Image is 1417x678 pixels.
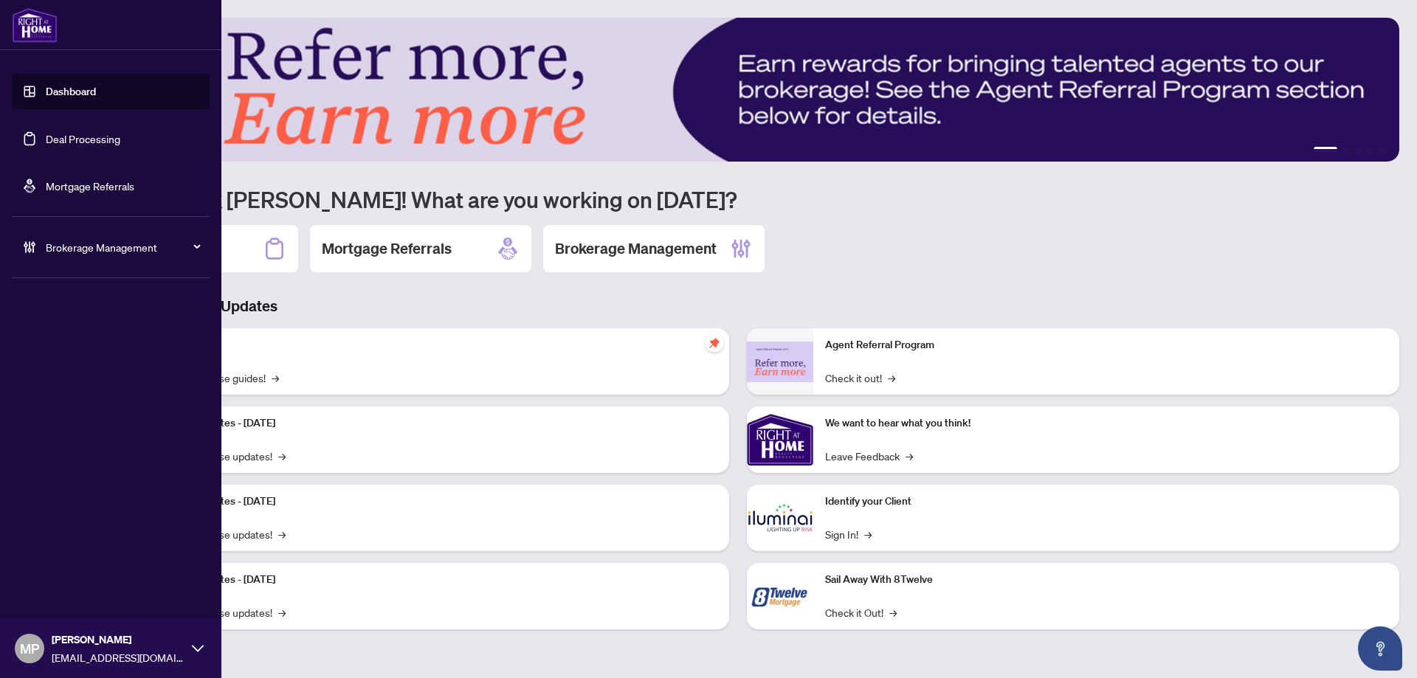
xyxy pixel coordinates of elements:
a: Mortgage Referrals [46,179,134,193]
p: Platform Updates - [DATE] [155,494,717,510]
p: Sail Away With 8Twelve [825,572,1387,588]
button: 3 [1355,147,1361,153]
a: Dashboard [46,85,96,98]
span: [EMAIL_ADDRESS][DOMAIN_NAME] [52,649,185,665]
p: We want to hear what you think! [825,415,1387,432]
span: → [906,448,913,464]
span: [PERSON_NAME] [52,632,185,648]
span: → [889,604,897,620]
span: Brokerage Management [46,239,199,255]
span: → [864,526,872,542]
p: Agent Referral Program [825,337,1387,353]
a: Check it out!→ [825,370,895,386]
span: → [278,604,286,620]
button: 1 [1314,147,1337,153]
span: → [278,526,286,542]
img: Slide 0 [77,18,1399,162]
img: Sail Away With 8Twelve [747,563,813,629]
span: pushpin [706,334,723,352]
button: 5 [1379,147,1385,153]
span: → [272,370,279,386]
p: Platform Updates - [DATE] [155,572,717,588]
p: Platform Updates - [DATE] [155,415,717,432]
img: We want to hear what you think! [747,407,813,473]
span: → [278,448,286,464]
p: Self-Help [155,337,717,353]
p: Identify your Client [825,494,1387,510]
button: 4 [1367,147,1373,153]
span: MP [20,638,39,659]
img: Identify your Client [747,485,813,551]
a: Sign In!→ [825,526,872,542]
a: Leave Feedback→ [825,448,913,464]
img: Agent Referral Program [747,342,813,382]
button: Open asap [1358,626,1402,671]
h2: Brokerage Management [555,238,717,259]
a: Deal Processing [46,132,120,145]
img: logo [12,7,58,43]
a: Check it Out!→ [825,604,897,620]
h1: Welcome back [PERSON_NAME]! What are you working on [DATE]? [77,185,1399,213]
span: → [888,370,895,386]
button: 2 [1343,147,1349,153]
h2: Mortgage Referrals [322,238,452,259]
h3: Brokerage & Industry Updates [77,296,1399,316]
